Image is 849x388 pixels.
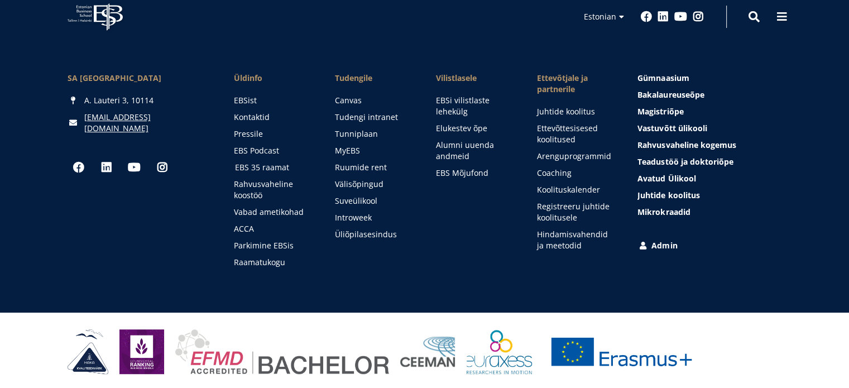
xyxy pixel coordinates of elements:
a: Ruumide rent [335,162,414,173]
span: Teadustöö ja doktoriõpe [637,156,733,167]
a: Gümnaasium [637,73,781,84]
a: Raamatukogu [234,257,313,268]
a: Üliõpilasesindus [335,229,414,240]
a: Parkimine EBSis [234,240,313,251]
a: EBS 35 raamat [235,162,314,173]
a: Alumni uuenda andmeid [435,140,514,162]
a: Tunniplaan [335,128,414,140]
a: Admin [637,240,781,251]
a: Tudengile [335,73,414,84]
img: Ceeman [400,337,455,367]
a: EBS Podcast [234,145,313,156]
a: Arenguprogrammid [536,151,615,162]
a: Juhtide koolitus [637,190,781,201]
a: Suveülikool [335,195,414,207]
span: Vilistlasele [435,73,514,84]
a: Magistriõpe [637,106,781,117]
span: Vastuvõtt ülikooli [637,123,707,133]
a: Linkedin [95,156,118,179]
a: Youtube [123,156,146,179]
a: Facebook [641,11,652,22]
a: Teadustöö ja doktoriõpe [637,156,781,167]
span: Juhtide koolitus [637,190,699,200]
span: Gümnaasium [637,73,689,83]
a: Koolituskalender [536,184,615,195]
img: Erasmus+ [543,329,699,374]
a: Instagram [151,156,174,179]
span: Bakalaureuseõpe [637,89,704,100]
a: Erasmus + [543,329,699,374]
span: Ettevõtjale ja partnerile [536,73,615,95]
a: Registreeru juhtide koolitusele [536,201,615,223]
a: Youtube [674,11,687,22]
a: Vastuvõtt ülikooli [637,123,781,134]
img: EURAXESS [467,329,533,374]
a: Linkedin [658,11,669,22]
a: Välisõpingud [335,179,414,190]
span: Mikrokraadid [637,207,690,217]
a: Facebook [68,156,90,179]
a: Juhtide koolitus [536,106,615,117]
div: A. Lauteri 3, 10114 [68,95,212,106]
a: Kontaktid [234,112,313,123]
a: Hindamisvahendid ja meetodid [536,229,615,251]
a: Avatud Ülikool [637,173,781,184]
a: Tudengi intranet [335,112,414,123]
a: Pressile [234,128,313,140]
a: ACCA [234,223,313,234]
span: Magistriõpe [637,106,683,117]
a: EBS Mõjufond [435,167,514,179]
a: Ettevõttesisesed koolitused [536,123,615,145]
span: Avatud Ülikool [637,173,695,184]
a: Rahvusvaheline koostöö [234,179,313,201]
a: Coaching [536,167,615,179]
a: Introweek [335,212,414,223]
a: Bakalaureuseõpe [637,89,781,100]
a: Rahvusvaheline kogemus [637,140,781,151]
a: Vabad ametikohad [234,207,313,218]
a: EBSist [234,95,313,106]
img: EFMD [175,329,389,374]
div: SA [GEOGRAPHIC_DATA] [68,73,212,84]
a: MyEBS [335,145,414,156]
a: Elukestev õpe [435,123,514,134]
a: Canvas [335,95,414,106]
a: Mikrokraadid [637,207,781,218]
a: Instagram [693,11,704,22]
img: Eduniversal [119,329,164,374]
span: Rahvusvaheline kogemus [637,140,736,150]
a: [EMAIL_ADDRESS][DOMAIN_NAME] [84,112,212,134]
span: Üldinfo [234,73,313,84]
img: HAKA [68,329,108,374]
a: EBSi vilistlaste lehekülg [435,95,514,117]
